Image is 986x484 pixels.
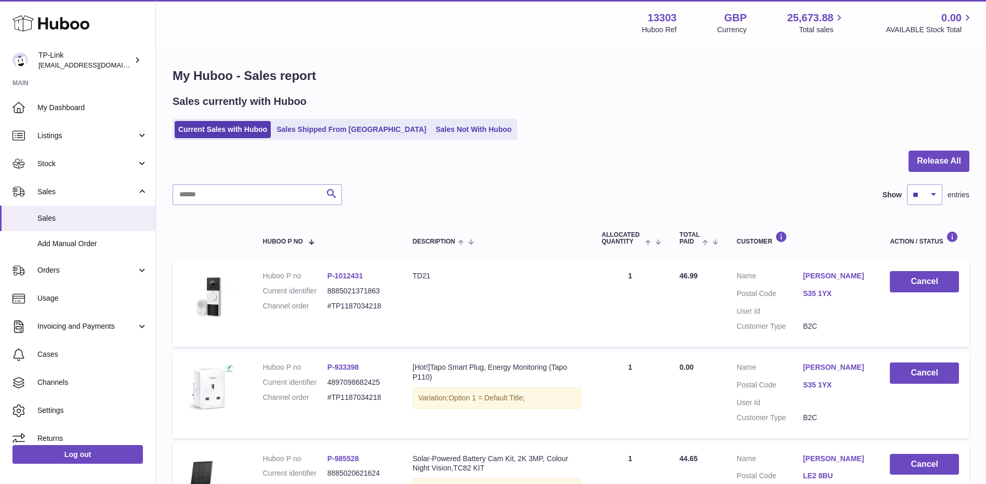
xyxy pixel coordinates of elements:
dt: Current identifier [263,286,327,296]
dt: Customer Type [737,321,803,331]
h1: My Huboo - Sales report [173,68,969,84]
div: Customer [737,231,869,245]
img: Tapo-P110_UK_1.0_1909_English_01_large_1569563931592x.jpg [183,362,235,414]
button: Cancel [890,454,959,475]
button: Cancel [890,362,959,384]
span: ALLOCATED Quantity [602,232,642,245]
dd: 8885021371863 [327,286,392,296]
span: Total sales [799,25,845,35]
dt: Name [737,454,803,466]
label: Show [883,190,902,200]
a: [PERSON_NAME] [803,454,870,464]
span: 46.99 [679,272,698,280]
span: 0.00 [679,363,693,371]
h2: Sales currently with Huboo [173,95,307,109]
span: Sales [37,213,148,223]
strong: GBP [724,11,746,25]
span: Orders [37,265,137,275]
a: Sales Not With Huboo [432,121,515,138]
span: Usage [37,293,148,303]
div: TD21 [413,271,581,281]
a: S35 1YX [803,289,870,299]
div: Huboo Ref [642,25,677,35]
span: Sales [37,187,137,197]
dt: Huboo P no [263,454,327,464]
dd: #TP1187034218 [327,301,392,311]
dt: User Id [737,306,803,316]
div: Currency [717,25,747,35]
td: 1 [591,352,669,438]
span: Listings [37,131,137,141]
dd: B2C [803,413,870,423]
a: P-985528 [327,454,359,463]
img: gaby.chen@tp-link.com [12,52,28,68]
a: 0.00 AVAILABLE Stock Total [886,11,974,35]
strong: 13303 [648,11,677,25]
button: Cancel [890,271,959,292]
a: P-933398 [327,363,359,371]
dd: #TP1187034218 [327,393,392,402]
a: Current Sales with Huboo [175,121,271,138]
div: [Hot!]Tapo Smart Plug, Energy Monitoring (Tapo P110) [413,362,581,382]
span: Option 1 = Default Title; [449,394,525,402]
dd: B2C [803,321,870,331]
dt: User Id [737,398,803,408]
a: Sales Shipped From [GEOGRAPHIC_DATA] [273,121,430,138]
span: Channels [37,378,148,387]
dt: Name [737,271,803,284]
a: [PERSON_NAME] [803,362,870,372]
a: S35 1YX [803,380,870,390]
dt: Channel order [263,301,327,311]
span: 25,673.88 [787,11,833,25]
div: Action / Status [890,231,959,245]
span: 0.00 [941,11,962,25]
span: Huboo P no [263,238,303,245]
span: AVAILABLE Stock Total [886,25,974,35]
dt: Name [737,362,803,375]
a: Log out [12,445,143,464]
span: Total paid [679,232,700,245]
a: 25,673.88 Total sales [787,11,845,35]
div: Solar-Powered Battery Cam Kit, 2K 3MP, Colour Night Vision,TC82 KIT [413,454,581,474]
img: 1727277818.jpg [183,271,235,323]
button: Release All [909,151,969,172]
td: 1 [591,261,669,347]
dd: 8885020621624 [327,468,392,478]
div: Variation: [413,387,581,409]
a: LE2 8BU [803,471,870,481]
span: 44.65 [679,454,698,463]
span: entries [948,190,969,200]
span: Stock [37,159,137,169]
span: Add Manual Order [37,239,148,249]
a: [PERSON_NAME] [803,271,870,281]
span: My Dashboard [37,103,148,113]
dd: 4897098682425 [327,378,392,387]
span: Cases [37,349,148,359]
span: Description [413,238,455,245]
div: TP-Link [38,50,132,70]
dt: Postal Code [737,471,803,483]
dt: Current identifier [263,468,327,478]
span: Returns [37,434,148,443]
a: P-1012431 [327,272,363,280]
span: Settings [37,406,148,415]
dt: Huboo P no [263,362,327,372]
dt: Customer Type [737,413,803,423]
span: Invoicing and Payments [37,321,137,331]
dt: Postal Code [737,380,803,393]
dt: Postal Code [737,289,803,301]
dt: Channel order [263,393,327,402]
dt: Huboo P no [263,271,327,281]
span: [EMAIL_ADDRESS][DOMAIN_NAME] [38,61,153,69]
dt: Current identifier [263,378,327,387]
